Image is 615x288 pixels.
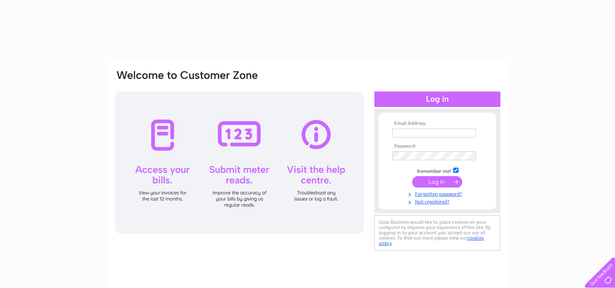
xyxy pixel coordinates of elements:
[390,166,485,175] td: Remember me?
[374,215,500,251] div: Clear Business would like to place cookies on your computer to improve your experience of the sit...
[392,197,485,205] a: Not registered?
[392,190,485,197] a: Forgotten password?
[379,235,484,246] a: cookies policy
[390,144,485,149] th: Password:
[390,121,485,127] th: Email Address:
[412,176,462,188] input: Submit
